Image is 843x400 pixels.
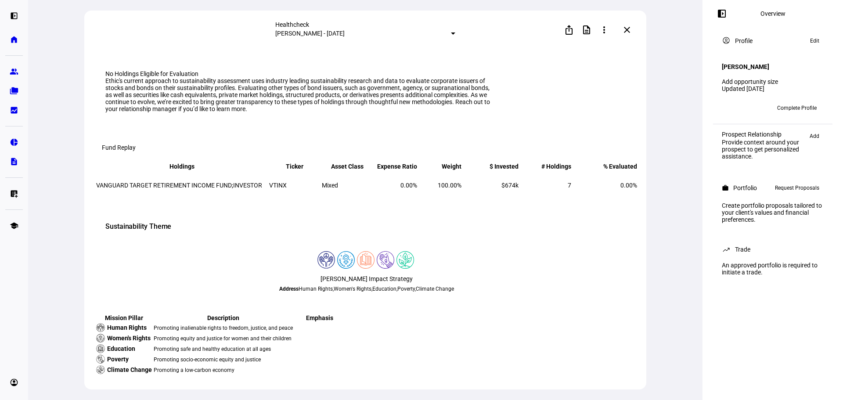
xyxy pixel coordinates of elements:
[622,25,632,35] mat-icon: close
[722,63,769,70] h4: [PERSON_NAME]
[777,101,817,115] span: Complete Profile
[722,245,731,254] mat-icon: trending_up
[107,355,129,363] span: Poverty
[771,183,824,193] button: Request Proposals
[722,36,824,46] eth-panel-overview-card-header: Profile
[96,182,262,189] span: VANGUARD TARGET RETIREMENT INCOME FUND;INVESTOR
[5,63,23,80] a: group
[154,346,271,352] span: Promoting safe and healthy education at all ages
[541,163,571,170] span: # Holdings
[806,36,824,46] button: Edit
[10,189,18,198] eth-mat-symbol: list_alt_add
[722,183,824,193] eth-panel-overview-card-header: Portfolio
[442,163,461,170] span: Weight
[438,182,461,189] span: 100.00%
[717,258,829,279] div: An approved portfolio is required to initiate a trade.
[154,367,234,373] span: Promoting a low-carbon economy
[396,251,414,269] img: climateChange.colored.svg
[620,182,637,189] span: 0.00%
[102,144,136,151] eth-data-table-title: Fund Replay
[269,182,287,189] span: VTINX
[95,211,638,242] div: Sustainability Theme
[105,77,497,112] div: Ethic's current approach to sustainability assessment uses industry leading sustainability resear...
[722,184,729,191] mat-icon: work
[96,365,105,374] img: climateChange.svg
[416,286,454,292] span: Climate Change
[760,10,785,17] div: Overview
[275,30,345,37] mat-select-trigger: [PERSON_NAME] - [DATE]
[5,31,23,48] a: home
[599,25,609,35] mat-icon: more_vert
[154,325,293,331] span: Promoting inalienable rights to freedom, justice, and peace
[810,36,819,46] span: Edit
[10,157,18,166] eth-mat-symbol: description
[10,138,18,147] eth-mat-symbol: pie_chart
[722,85,824,92] div: Updated [DATE]
[10,86,18,95] eth-mat-symbol: folder_copy
[275,21,455,28] div: Healthcheck
[735,246,750,253] div: Trade
[331,163,364,170] span: Asset Class
[169,163,195,170] span: Holdings
[107,366,152,374] span: Climate Change
[377,163,417,170] span: Expense Ratio
[10,221,18,230] eth-mat-symbol: school
[377,251,394,269] img: poverty.colored.svg
[153,314,293,322] th: Description
[5,82,23,100] a: folder_copy
[397,286,416,292] span: Poverty ,
[154,357,261,363] span: Promoting socio-economic equity and justice
[10,67,18,76] eth-mat-symbol: group
[400,182,417,189] span: 0.00%
[279,286,299,292] b: Address
[317,251,335,269] img: humanRights.colored.svg
[107,334,151,342] span: Women's Rights
[299,286,334,292] span: Human Rights ,
[733,184,757,191] div: Portfolio
[96,344,105,353] img: education.svg
[725,105,733,111] span: MD
[294,314,345,322] th: Emphasis
[357,251,375,269] img: education.colored.svg
[722,139,805,160] div: Provide context around your prospect to get personalized assistance.
[717,8,727,19] mat-icon: left_panel_open
[717,198,829,227] div: Create portfolio proposals tailored to your client's values and financial preferences.
[5,133,23,151] a: pie_chart
[372,286,397,292] span: Education ,
[95,275,638,282] div: [PERSON_NAME] Impact Strategy
[722,78,778,85] a: Add opportunity size
[603,163,637,170] span: % Evaluated
[775,183,819,193] span: Request Proposals
[105,70,628,77] div: No Holdings Eligible for Evaluation
[337,251,355,269] img: womensRights.colored.svg
[10,11,18,20] eth-mat-symbol: left_panel_open
[568,182,571,189] span: 7
[5,153,23,170] a: description
[96,334,105,342] img: womensRights.svg
[10,378,18,387] eth-mat-symbol: account_circle
[10,35,18,44] eth-mat-symbol: home
[735,37,753,44] div: Profile
[501,182,519,189] span: $674k
[490,163,519,170] span: $ Invested
[286,163,303,170] span: Ticker
[810,131,819,141] span: Add
[96,314,152,322] th: Mission Pillar
[770,101,824,115] button: Complete Profile
[154,335,292,342] span: Promoting equity and justice for women and their children
[10,106,18,115] eth-mat-symbol: bid_landscape
[5,101,23,119] a: bid_landscape
[581,25,592,35] mat-icon: description
[334,286,372,292] span: Women's Rights ,
[107,324,147,332] span: Human Rights
[805,131,824,141] button: Add
[722,131,805,138] div: Prospect Relationship
[107,345,135,353] span: Education
[96,323,105,332] img: humanRights.svg
[722,36,731,45] mat-icon: account_circle
[96,355,105,364] img: poverty.svg
[322,182,338,189] span: Mixed
[564,25,574,35] mat-icon: ios_share
[722,244,824,255] eth-panel-overview-card-header: Trade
